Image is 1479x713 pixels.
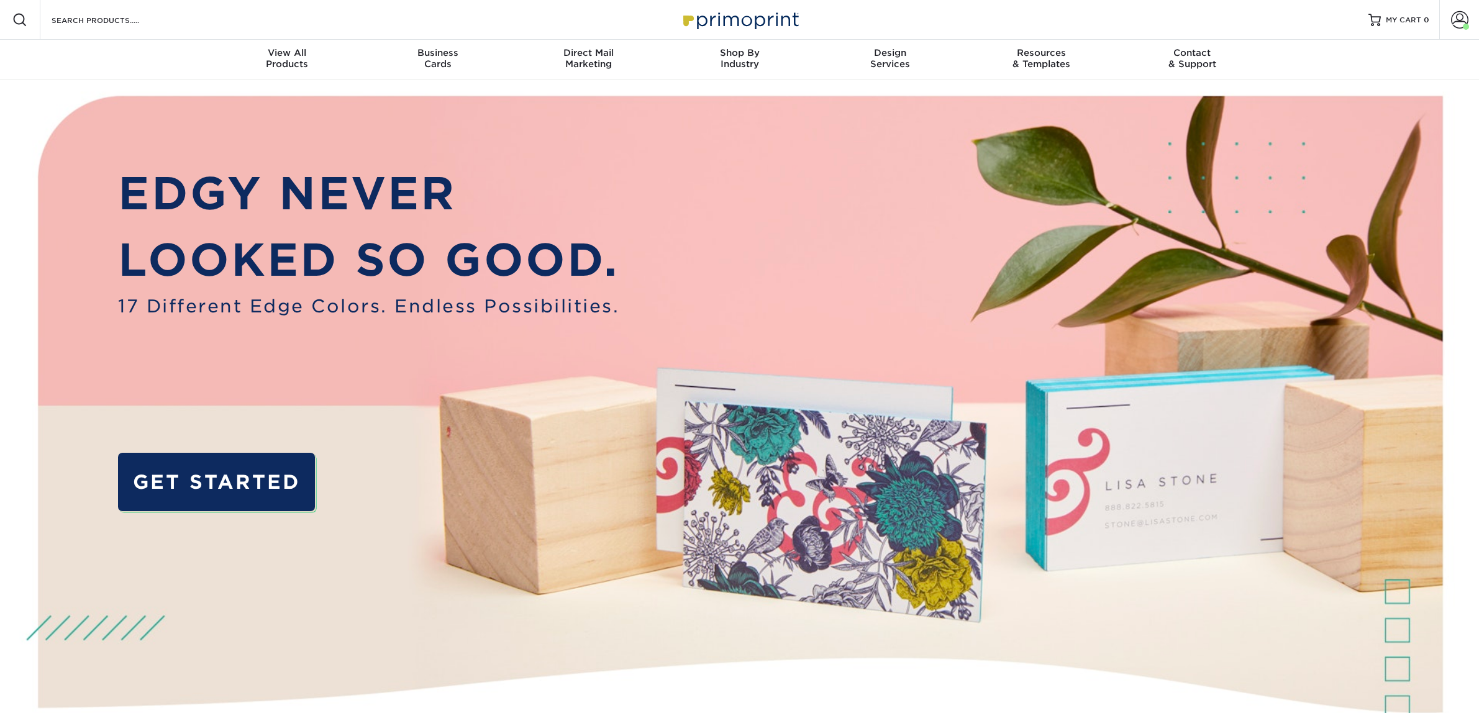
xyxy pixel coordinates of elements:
[966,47,1117,58] span: Resources
[678,6,802,33] img: Primoprint
[118,160,619,227] p: EDGY NEVER
[815,40,966,79] a: DesignServices
[362,40,513,79] a: BusinessCards
[664,47,815,70] div: Industry
[1117,47,1268,58] span: Contact
[513,47,664,58] span: Direct Mail
[664,40,815,79] a: Shop ByIndustry
[815,47,966,70] div: Services
[815,47,966,58] span: Design
[1424,16,1429,24] span: 0
[966,40,1117,79] a: Resources& Templates
[513,47,664,70] div: Marketing
[513,40,664,79] a: Direct MailMarketing
[50,12,171,27] input: SEARCH PRODUCTS.....
[118,227,619,293] p: LOOKED SO GOOD.
[212,47,363,70] div: Products
[118,293,619,320] span: 17 Different Edge Colors. Endless Possibilities.
[362,47,513,58] span: Business
[966,47,1117,70] div: & Templates
[362,47,513,70] div: Cards
[1386,15,1421,25] span: MY CART
[664,47,815,58] span: Shop By
[1117,47,1268,70] div: & Support
[118,453,315,511] a: GET STARTED
[212,47,363,58] span: View All
[1117,40,1268,79] a: Contact& Support
[212,40,363,79] a: View AllProducts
